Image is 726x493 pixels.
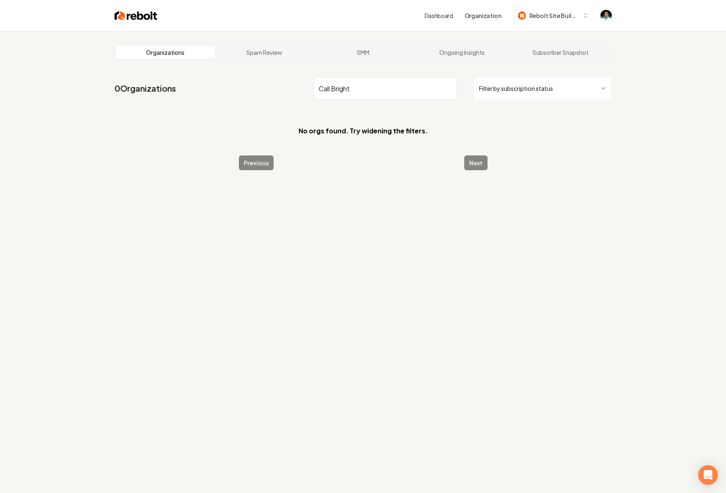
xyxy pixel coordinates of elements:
[313,77,457,100] input: Search by name or ID
[518,11,526,20] img: Rebolt Site Builder
[698,465,718,485] div: Open Intercom Messenger
[529,11,579,20] span: Rebolt Site Builder
[314,46,413,59] a: SMM
[115,113,612,149] section: No orgs found. Try widening the filters.
[600,10,612,21] button: Open user button
[412,46,511,59] a: Ongoing Insights
[115,83,176,94] a: 0Organizations
[425,11,453,20] a: Dashboard
[460,8,506,23] button: Organization
[511,46,610,59] a: Subscriber Snapshot
[115,10,157,21] img: Rebolt Logo
[215,46,314,59] a: Spam Review
[600,10,612,21] img: Arwin Rahmatpanah
[116,46,215,59] a: Organizations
